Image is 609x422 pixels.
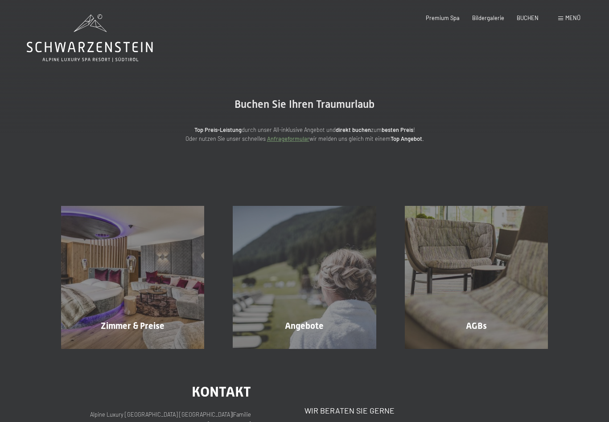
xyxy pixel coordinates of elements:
strong: direkt buchen [336,126,371,133]
a: Premium Spa [426,14,460,21]
span: Angebote [285,320,324,331]
strong: besten Preis [382,126,413,133]
a: Anfrageformular [267,135,309,142]
strong: Top Angebot. [391,135,424,142]
a: Buchung AGBs [391,206,562,349]
span: Menü [565,14,580,21]
span: Wir beraten Sie gerne [304,406,395,415]
span: | [232,411,233,418]
span: Zimmer & Preise [101,320,165,331]
a: Buchung Zimmer & Preise [47,206,218,349]
a: Bildergalerie [472,14,504,21]
span: AGBs [466,320,487,331]
span: Kontakt [192,383,251,400]
a: Buchung Angebote [218,206,390,349]
a: BUCHEN [517,14,539,21]
p: durch unser All-inklusive Angebot und zum ! Oder nutzen Sie unser schnelles wir melden uns gleich... [126,125,483,143]
strong: Top Preis-Leistung [194,126,242,133]
span: Buchen Sie Ihren Traumurlaub [235,98,374,111]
